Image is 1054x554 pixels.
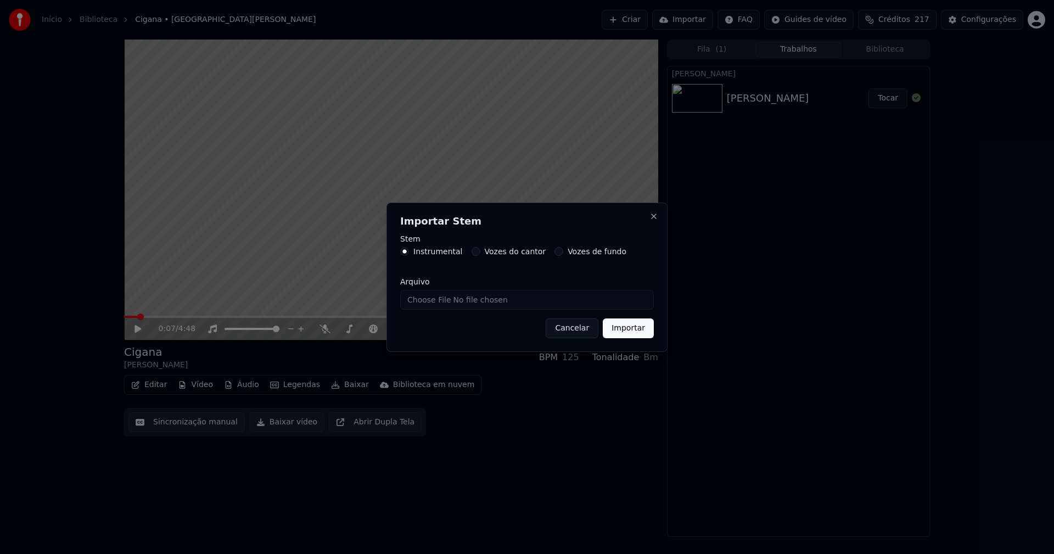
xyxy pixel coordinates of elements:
label: Instrumental [413,248,463,255]
h2: Importar Stem [400,216,654,226]
label: Vozes de fundo [568,248,626,255]
button: Importar [603,318,654,338]
button: Cancelar [546,318,598,338]
label: Arquivo [400,278,654,286]
label: Vozes do cantor [485,248,546,255]
label: Stem [400,235,654,243]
